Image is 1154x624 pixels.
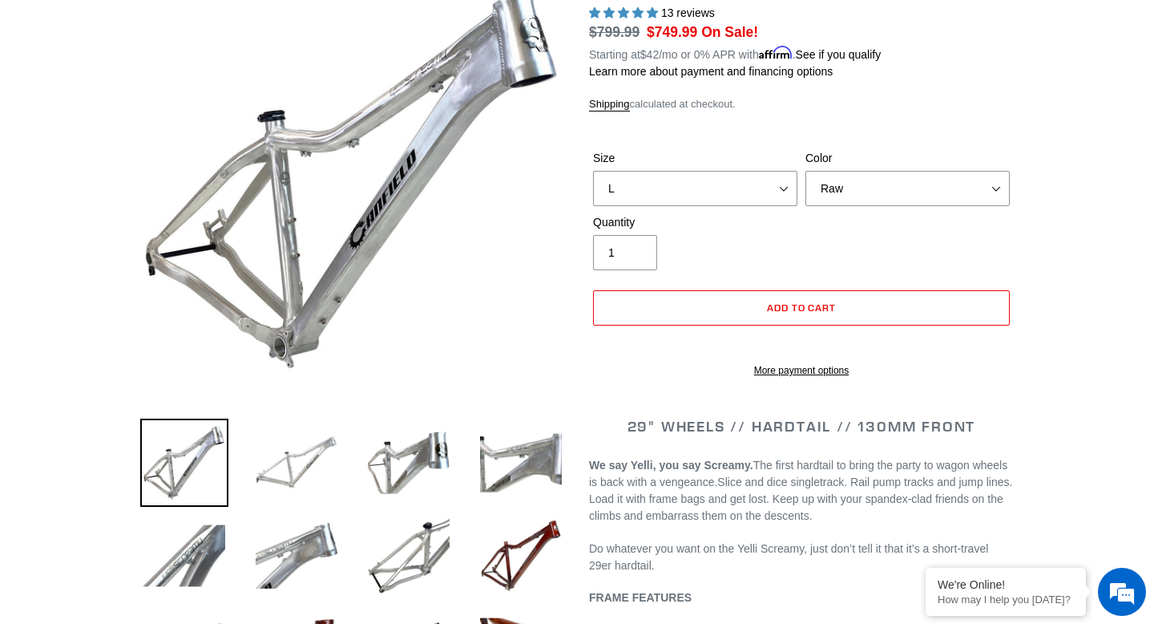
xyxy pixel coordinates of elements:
span: On Sale! [701,22,758,43]
span: 13 reviews [661,6,715,19]
img: Load image into Gallery viewer, YELLI SCREAMY - Frame Only [252,419,341,507]
a: More payment options [593,363,1010,378]
span: Do whatever you want on the Yelli Screamy, just don’t tell it that it’s a short-travel 29er hardt... [589,542,988,572]
img: d_696896380_company_1647369064580_696896380 [51,80,91,120]
a: See if you qualify - Learn more about Affirm Financing (opens in modal) [796,48,882,61]
span: Affirm [759,46,793,59]
img: Load image into Gallery viewer, YELLI SCREAMY - Frame Only [477,512,565,600]
div: We're Online! [938,578,1074,591]
img: Load image into Gallery viewer, YELLI SCREAMY - Frame Only [140,419,228,507]
span: We're online! [93,202,221,364]
span: 29" WHEELS // HARDTAIL // 130MM FRONT [627,417,976,436]
span: 5.00 stars [589,6,661,19]
img: Load image into Gallery viewer, YELLI SCREAMY - Frame Only [140,512,228,600]
img: Load image into Gallery viewer, YELLI SCREAMY - Frame Only [365,419,453,507]
p: Starting at /mo or 0% APR with . [589,43,881,63]
div: Chat with us now [107,90,293,111]
a: Learn more about payment and financing options [589,65,833,78]
p: How may I help you today? [938,594,1074,606]
textarea: Type your message and hit 'Enter' [8,438,305,494]
b: We say Yelli, you say Screamy. [589,459,753,472]
label: Color [805,150,1010,167]
img: Load image into Gallery viewer, YELLI SCREAMY - Frame Only [477,419,565,507]
label: Quantity [593,214,797,231]
div: calculated at checkout. [589,96,1014,112]
div: Navigation go back [18,88,42,112]
span: $42 [640,48,659,61]
div: Minimize live chat window [263,8,301,47]
span: The first hardtail to bring the party to wagon wheels is back with a vengeance. [589,459,1007,488]
a: Shipping [589,98,630,111]
img: Load image into Gallery viewer, YELLI SCREAMY - Frame Only [365,512,453,600]
label: Size [593,150,797,167]
span: Add to cart [767,302,837,314]
span: $749.99 [647,24,697,40]
s: $799.99 [589,24,640,40]
img: Load image into Gallery viewer, YELLI SCREAMY - Frame Only [252,512,341,600]
button: Add to cart [593,290,1010,326]
p: Slice and dice singletrack. Rail pump tracks and jump lines. Load it with frame bags and get lost... [589,457,1014,525]
b: FRAME FEATURES [589,591,692,604]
